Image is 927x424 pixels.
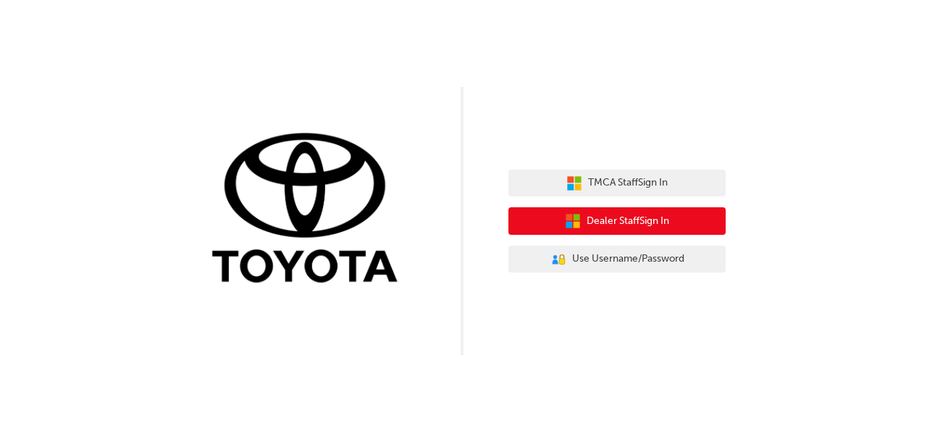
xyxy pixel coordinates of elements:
button: Dealer StaffSign In [508,207,726,235]
span: TMCA Staff Sign In [588,175,668,191]
button: Use Username/Password [508,246,726,273]
span: Dealer Staff Sign In [587,213,669,230]
button: TMCA StaffSign In [508,170,726,197]
span: Use Username/Password [572,251,684,267]
img: Trak [201,130,419,290]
